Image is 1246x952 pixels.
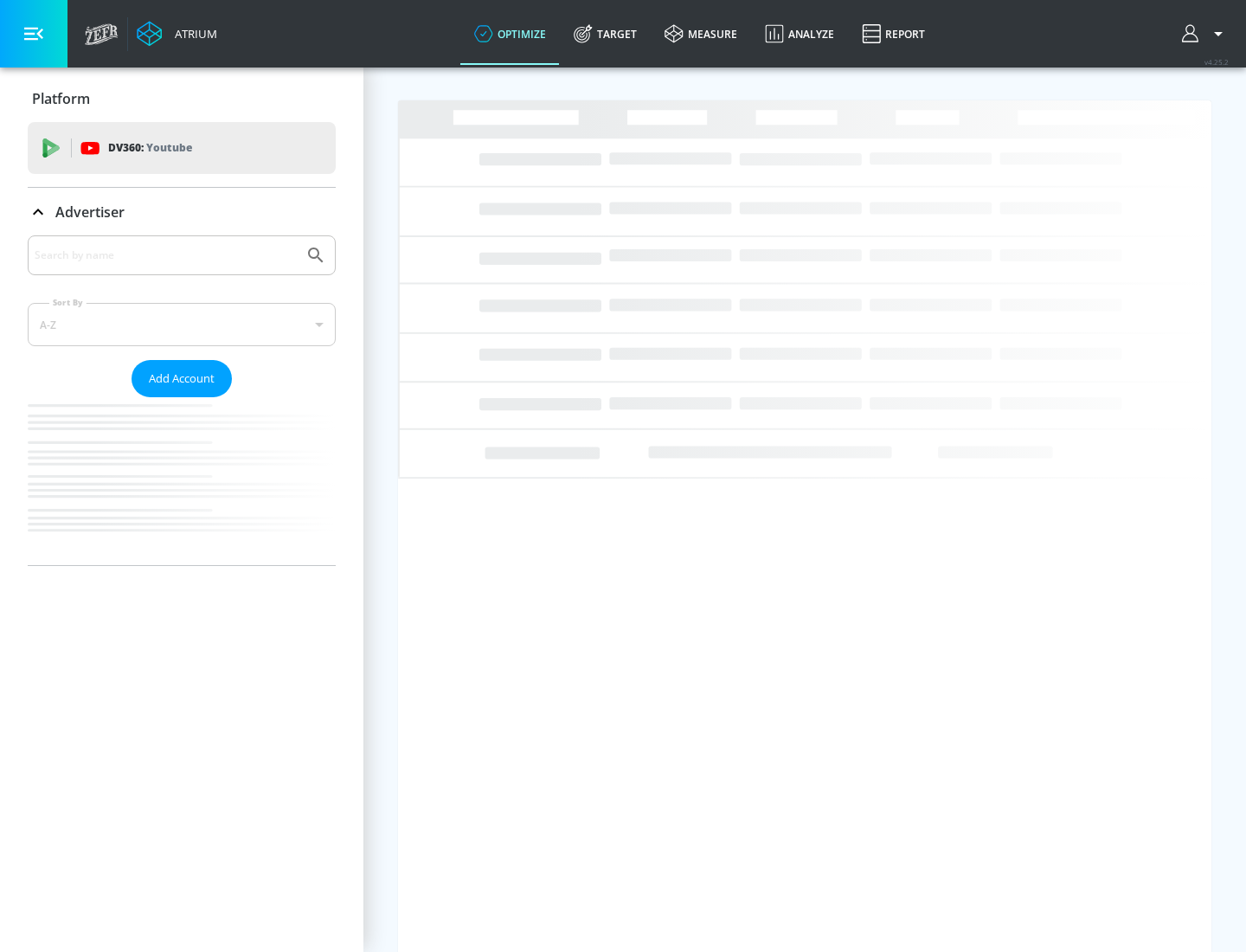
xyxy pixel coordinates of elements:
[651,3,751,65] a: measure
[168,26,217,42] div: Atrium
[28,122,336,174] div: DV360: Youtube
[28,397,336,565] nav: list of Advertiser
[28,188,336,236] div: Advertiser
[146,138,192,157] p: Youtube
[149,369,215,389] span: Add Account
[848,3,939,65] a: Report
[132,360,232,397] button: Add Account
[1204,57,1229,67] span: v 4.25.2
[28,74,336,123] div: Platform
[49,297,87,308] label: Sort By
[32,89,90,108] p: Platform
[137,21,217,47] a: Atrium
[751,3,848,65] a: Analyze
[55,203,125,222] p: Advertiser
[108,138,192,158] p: DV360:
[560,3,651,65] a: Target
[28,235,336,565] div: Advertiser
[28,303,336,346] div: A-Z
[460,3,560,65] a: optimize
[35,244,297,267] input: Search by name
